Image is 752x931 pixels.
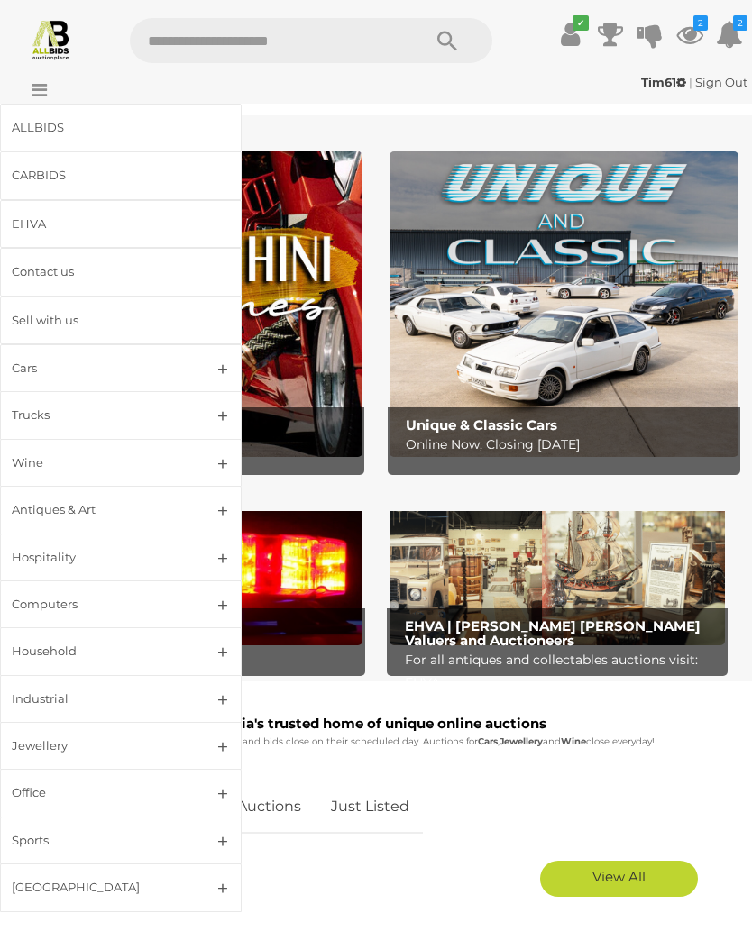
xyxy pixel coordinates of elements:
[12,261,187,282] div: Contact us
[733,15,747,31] i: 2
[693,15,708,31] i: 2
[406,434,732,456] p: Online Now, Closing [DATE]
[478,735,498,747] strong: Cars
[12,735,187,756] div: Jewellery
[406,416,557,434] b: Unique & Classic Cars
[12,877,187,898] div: [GEOGRAPHIC_DATA]
[641,75,689,89] a: Tim61
[14,151,362,457] a: Lamborghini Wines Lamborghini Wines Closing [DATE]
[12,547,187,568] div: Hospitality
[12,594,187,615] div: Computers
[12,499,187,520] div: Antiques & Art
[12,405,187,425] div: Trucks
[317,780,423,834] a: Just Listed
[689,75,692,89] span: |
[695,75,747,89] a: Sign Out
[23,717,716,732] h1: Australia's trusted home of unique online auctions
[188,780,315,834] a: Past Auctions
[641,75,686,89] strong: Tim61
[716,18,743,50] a: 2
[573,15,589,31] i: ✔
[557,18,584,50] a: ✔
[30,18,72,60] img: Allbids.com.au
[390,493,725,645] img: EHVA | Evans Hastings Valuers and Auctioneers
[390,151,738,457] img: Unique & Classic Cars
[12,641,187,662] div: Household
[405,617,701,650] b: EHVA | [PERSON_NAME] [PERSON_NAME] Valuers and Auctioneers
[23,734,716,750] p: All Auctions are listed for 4-7 days and bids close on their scheduled day. Auctions for , and cl...
[676,18,703,50] a: 2
[561,735,586,747] strong: Wine
[592,868,646,885] span: View All
[12,214,187,234] div: EHVA
[27,493,362,645] a: Police Recovered Goods Police Recovered Goods Closing [DATE]
[500,735,543,747] strong: Jewellery
[12,830,187,851] div: Sports
[12,310,187,331] div: Sell with us
[12,358,187,379] div: Cars
[540,861,698,897] a: View All
[12,689,187,709] div: Industrial
[390,493,725,645] a: EHVA | Evans Hastings Valuers and Auctioneers EHVA | [PERSON_NAME] [PERSON_NAME] Valuers and Auct...
[12,782,187,803] div: Office
[405,649,719,694] p: For all antiques and collectables auctions visit: EHVA
[390,151,738,457] a: Unique & Classic Cars Unique & Classic Cars Online Now, Closing [DATE]
[12,117,187,138] div: ALLBIDS
[402,18,492,63] button: Search
[12,452,187,473] div: Wine
[12,165,187,186] div: CARBIDS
